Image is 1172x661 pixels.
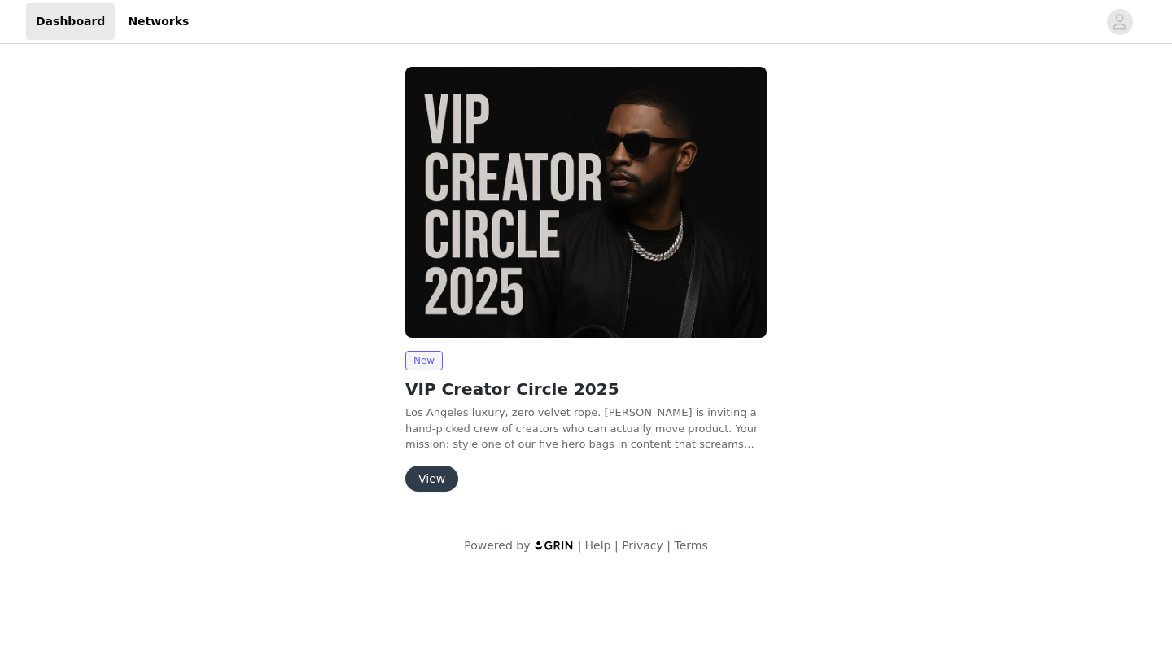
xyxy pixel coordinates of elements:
[578,539,582,552] span: |
[622,539,663,552] a: Privacy
[464,539,530,552] span: Powered by
[26,3,115,40] a: Dashboard
[405,67,767,338] img: Tote&Carry
[405,466,458,492] button: View
[667,539,671,552] span: |
[585,539,611,552] a: Help
[674,539,707,552] a: Terms
[405,351,443,370] span: New
[118,3,199,40] a: Networks
[614,539,619,552] span: |
[405,377,767,401] h2: VIP Creator Circle 2025
[1112,9,1127,35] div: avatar
[405,473,458,485] a: View
[534,540,575,550] img: logo
[405,405,767,453] p: Los Angeles luxury, zero velvet rope. [PERSON_NAME] is inviting a hand-picked crew of creators wh...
